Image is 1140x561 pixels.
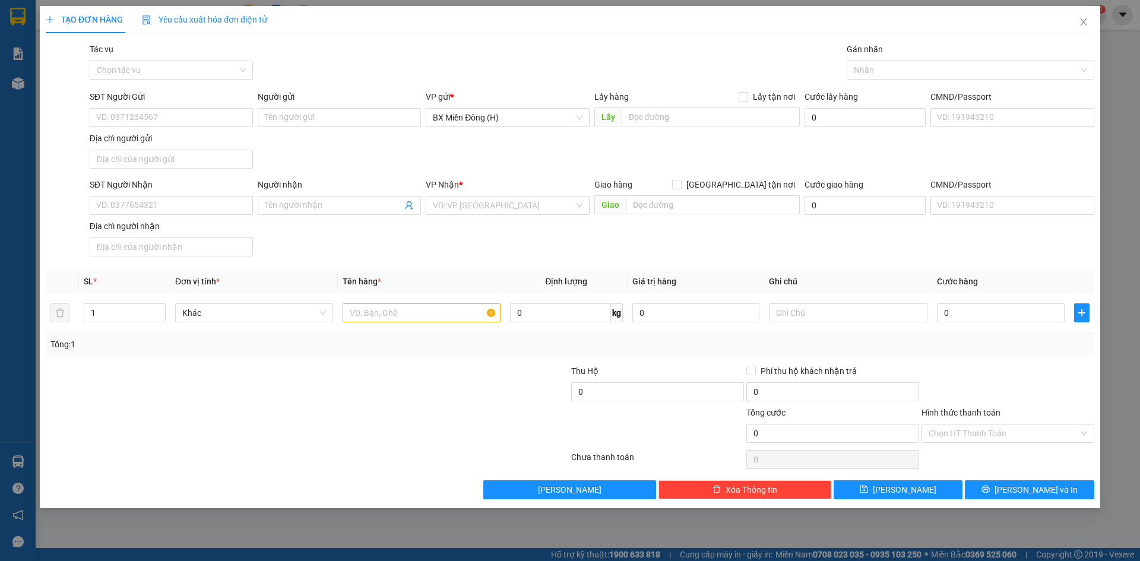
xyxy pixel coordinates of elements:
[90,150,253,169] input: Địa chỉ của người gửi
[726,483,777,496] span: Xóa Thông tin
[611,303,623,322] span: kg
[426,180,460,189] span: VP Nhận
[46,15,123,24] span: TẠO ĐƠN HÀNG
[343,303,501,322] input: VD: Bàn, Ghế
[90,90,253,103] div: SĐT Người Gửi
[46,15,54,24] span: plus
[90,178,253,191] div: SĐT Người Nhận
[847,45,883,54] label: Gán nhãn
[546,277,588,286] span: Định lượng
[937,277,978,286] span: Cước hàng
[1075,308,1089,318] span: plus
[50,303,69,322] button: delete
[426,90,590,103] div: VP gửi
[90,237,253,256] input: Địa chỉ của người nhận
[682,178,800,191] span: [GEOGRAPHIC_DATA] tận nơi
[805,92,858,102] label: Cước lấy hàng
[258,90,421,103] div: Người gửi
[765,270,932,293] th: Ghi chú
[570,451,745,471] div: Chưa thanh toán
[343,277,381,286] span: Tên hàng
[632,303,760,322] input: 0
[142,15,267,24] span: Yêu cầu xuất hóa đơn điện tử
[50,338,440,351] div: Tổng: 1
[805,108,926,127] input: Cước lấy hàng
[594,107,622,126] span: Lấy
[626,195,800,214] input: Dọc đường
[769,303,927,322] input: Ghi Chú
[594,195,626,214] span: Giao
[659,480,832,499] button: deleteXóa Thông tin
[433,109,582,126] span: BX Miền Đông (H)
[175,277,220,286] span: Đơn vị tính
[594,180,632,189] span: Giao hàng
[571,366,598,376] span: Thu Hộ
[539,483,602,496] span: [PERSON_NAME]
[1067,6,1100,39] button: Close
[484,480,657,499] button: [PERSON_NAME]
[405,201,414,210] span: user-add
[748,90,800,103] span: Lấy tận nơi
[873,483,937,496] span: [PERSON_NAME]
[746,408,786,417] span: Tổng cước
[182,304,326,322] span: Khác
[860,485,869,495] span: save
[622,107,800,126] input: Dọc đường
[90,132,253,145] div: Địa chỉ người gửi
[594,92,629,102] span: Lấy hàng
[834,480,962,499] button: save[PERSON_NAME]
[142,15,151,25] img: icon
[84,277,93,286] span: SL
[90,45,113,54] label: Tác vụ
[632,277,676,286] span: Giá trị hàng
[921,408,1000,417] label: Hình thức thanh toán
[805,180,863,189] label: Cước giao hàng
[258,178,421,191] div: Người nhận
[712,485,721,495] span: delete
[930,178,1094,191] div: CMND/Passport
[930,90,1094,103] div: CMND/Passport
[90,220,253,233] div: Địa chỉ người nhận
[965,480,1094,499] button: printer[PERSON_NAME] và In
[1079,17,1088,27] span: close
[981,485,990,495] span: printer
[1074,303,1090,322] button: plus
[756,365,862,378] span: Phí thu hộ khách nhận trả
[805,196,926,215] input: Cước giao hàng
[995,483,1078,496] span: [PERSON_NAME] và In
